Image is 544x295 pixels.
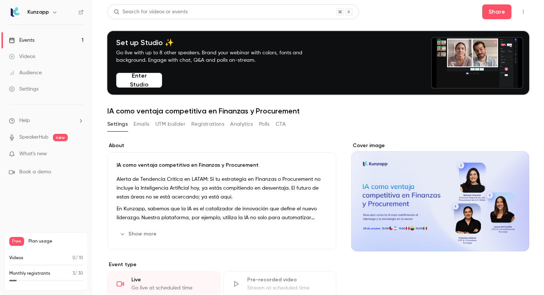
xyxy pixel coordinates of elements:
a: SpeakerHub [19,133,48,141]
p: IA como ventaja competitiva en Finanzas y Procurement [117,162,327,169]
button: Settings [107,118,128,130]
button: Polls [259,118,270,130]
button: Emails [134,118,149,130]
span: Book a demo [19,168,51,176]
h4: Set up Studio ✨ [116,38,320,47]
img: Kunzapp [9,6,21,18]
span: Free [9,237,24,246]
span: 3 [73,271,75,276]
div: Live [131,276,211,284]
div: Search for videos or events [114,8,188,16]
p: / 10 [73,255,83,261]
span: 0 [73,256,75,260]
div: Go live at scheduled time [131,284,211,292]
li: help-dropdown-opener [9,117,84,125]
p: Monthly registrants [9,270,50,277]
label: Cover image [351,142,529,149]
div: Settings [9,85,38,93]
button: CTA [276,118,286,130]
h1: IA como ventaja competitiva en Finanzas y Procurement [107,106,529,115]
button: Share [482,4,511,19]
p: / 30 [73,270,83,277]
button: Analytics [230,118,253,130]
span: Help [19,117,30,125]
div: Events [9,37,34,44]
button: Enter Studio [116,73,162,88]
label: About [107,142,336,149]
p: Event type [107,261,336,268]
div: Stream at scheduled time [247,284,327,292]
button: Show more [117,228,161,240]
button: Registrations [191,118,224,130]
div: Audience [9,69,42,77]
span: new [53,134,68,141]
h6: Kunzapp [27,9,49,16]
button: UTM builder [155,118,185,130]
div: Pre-recorded video [247,276,327,284]
p: En Kunzapp, sabemos que la IA es el catalizador de innovación que define el nuevo liderazgo. Nues... [117,204,327,222]
span: What's new [19,150,47,158]
section: Cover image [351,142,529,251]
div: Videos [9,53,35,60]
span: Plan usage [28,238,83,244]
p: Videos [9,255,23,261]
p: Go live with up to 8 other speakers. Brand your webinar with colors, fonts and background. Engage... [116,49,320,64]
p: Alerta de Tendencia Crítica en LATAM: Si tu estrategia en Finanzas o Procurement no incluye la In... [117,175,327,201]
